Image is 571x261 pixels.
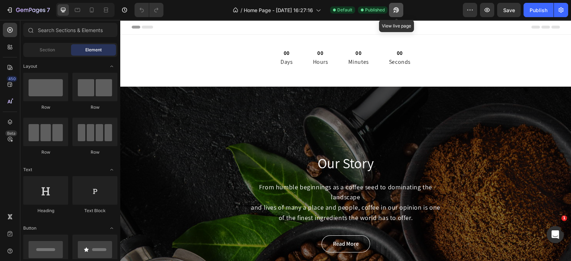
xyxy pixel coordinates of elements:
div: Publish [530,6,547,14]
div: Row [72,104,117,111]
span: Button [23,225,36,231]
span: Layout [23,63,37,70]
span: 1 [561,215,567,221]
span: / [241,6,242,14]
span: Toggle open [106,164,117,175]
span: Toggle open [106,61,117,72]
div: Heading [23,208,68,214]
div: Row [23,149,68,155]
span: Toggle open [106,222,117,234]
div: 00 [160,29,172,37]
div: Row [72,149,117,155]
p: 7 [47,6,50,14]
p: Seconds [269,37,290,47]
div: 00 [193,29,208,37]
span: Save [503,7,515,13]
p: Hours [193,37,208,47]
input: Search Sections & Elements [23,23,117,37]
div: 450 [7,76,17,82]
div: Row [23,104,68,111]
span: Element [85,47,102,53]
iframe: Intercom live chat [547,226,564,243]
button: Publish [524,3,554,17]
div: Text Block [72,208,117,214]
span: Text [23,167,32,173]
p: Minutes [228,37,249,47]
a: Read More [201,215,250,232]
span: Published [365,7,385,13]
span: Section [40,47,55,53]
span: Default [337,7,352,13]
p: Our Story [125,134,327,152]
iframe: Design area [120,20,571,261]
div: 00 [228,29,249,37]
div: 00 [269,29,290,37]
p: From humble beginnings as a coffee seed to dominating the landscape and lives of many a place and... [125,162,327,203]
div: Beta [5,130,17,136]
div: Undo/Redo [135,3,163,17]
button: Save [497,3,521,17]
button: 7 [3,3,53,17]
span: Home Page - [DATE] 16:27:16 [244,6,313,14]
p: Days [160,37,172,47]
div: Read More [213,220,238,228]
